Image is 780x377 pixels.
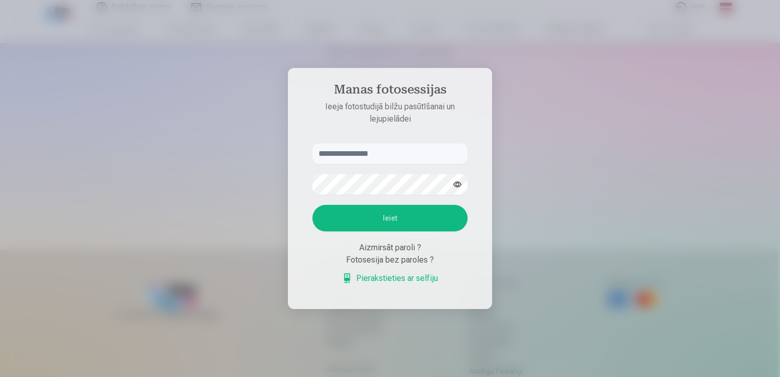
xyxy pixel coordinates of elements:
p: Ieeja fotostudijā bilžu pasūtīšanai un lejupielādei [302,101,478,125]
div: Aizmirsāt paroli ? [312,242,468,254]
h4: Manas fotosessijas [302,82,478,101]
button: Ieiet [312,205,468,231]
div: Fotosesija bez paroles ? [312,254,468,266]
a: Pierakstieties ar selfiju [342,272,438,285]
